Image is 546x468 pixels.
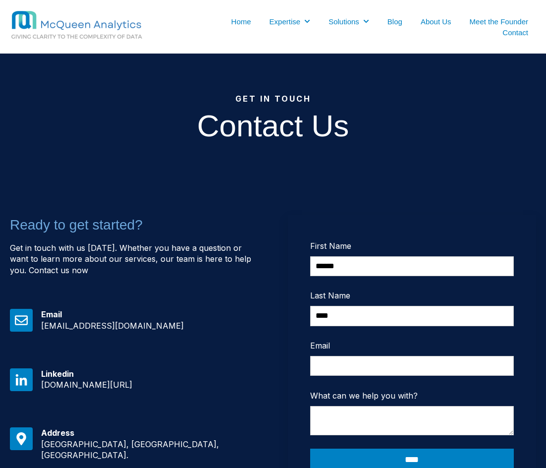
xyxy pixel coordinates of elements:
[310,241,351,251] span: First Name
[41,439,219,460] span: [GEOGRAPHIC_DATA], [GEOGRAPHIC_DATA], [GEOGRAPHIC_DATA].
[310,391,418,401] span: What can we help you with?
[41,309,62,319] strong: Email
[310,291,350,300] span: Last Name
[387,16,402,27] a: Blog
[10,243,251,275] span: Get in touch with us [DATE]. Whether you have a question or want to learn more about our services...
[270,16,301,27] a: Expertise
[197,109,349,143] span: Contact Us
[235,94,311,104] strong: Get In Touch
[10,10,183,41] img: MCQ BG 1
[231,16,251,27] a: Home
[421,16,451,27] a: About Us
[41,369,74,379] strong: Linkedin
[10,217,143,233] span: Ready to get started?
[310,341,330,351] span: Email
[41,380,132,390] span: [DOMAIN_NAME][URL]
[41,321,184,331] span: [EMAIL_ADDRESS][DOMAIN_NAME]
[185,16,536,38] nav: Desktop navigation
[470,16,528,27] a: Meet the Founder
[502,27,528,38] a: Contact
[41,428,74,438] strong: Address
[328,16,359,27] a: Solutions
